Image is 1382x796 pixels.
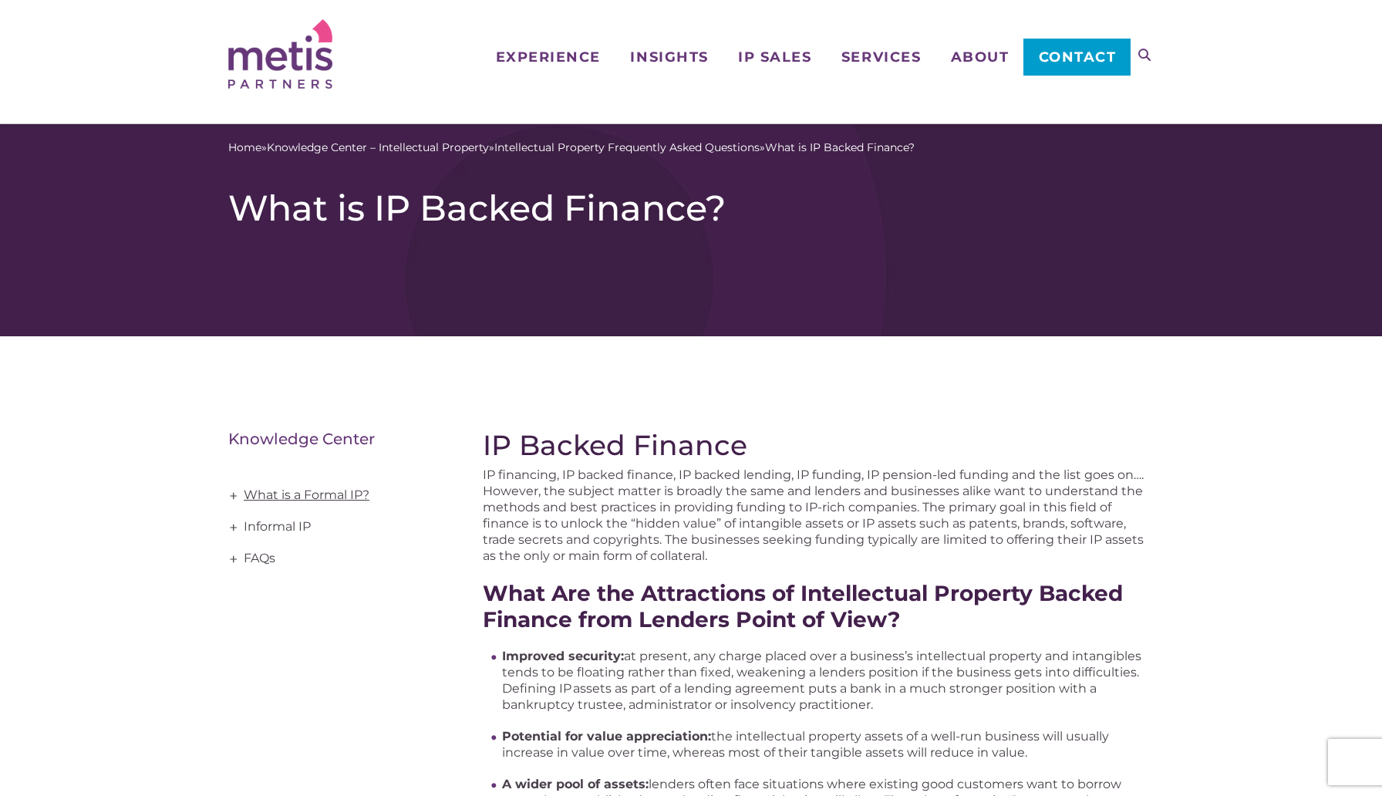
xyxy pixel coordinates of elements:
span: Experience [496,50,601,64]
li: the intellectual property assets of a well-run business will usually increase in value over time,... [502,728,1154,761]
a: Knowledge Center – Intellectual Property [267,140,489,156]
span: + [225,481,242,511]
a: Home [228,140,261,156]
h2: IP Backed Finance [483,429,1154,461]
span: Services [841,50,921,64]
strong: What Are the Attractions of Intellectual Property Backed Finance from Lenders Point of View? [483,580,1123,632]
img: Metis Partners [228,19,332,89]
a: FAQs [228,543,437,575]
a: Intellectual Property Frequently Asked Questions [494,140,760,156]
h1: What is IP Backed Finance? [228,187,1154,230]
span: Insights [630,50,708,64]
a: Contact [1023,39,1131,76]
strong: Improved security: [502,649,624,663]
strong: A wider pool of assets: [502,777,649,791]
span: » » » [228,140,915,156]
span: + [225,512,242,543]
a: Informal IP [228,511,437,543]
li: at present, any charge placed over a business’s intellectual property and intangibles tends to be... [502,648,1154,713]
span: + [225,544,242,575]
strong: Potential for value appreciation: [502,729,711,744]
span: What is IP Backed Finance? [765,140,915,156]
p: IP financing, IP backed finance, IP backed lending, IP funding, IP pension-led funding and the li... [483,467,1154,564]
a: What is a Formal IP? [228,480,437,511]
span: About [951,50,1010,64]
span: IP Sales [738,50,811,64]
a: Knowledge Center [228,430,375,448]
span: Contact [1039,50,1117,64]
